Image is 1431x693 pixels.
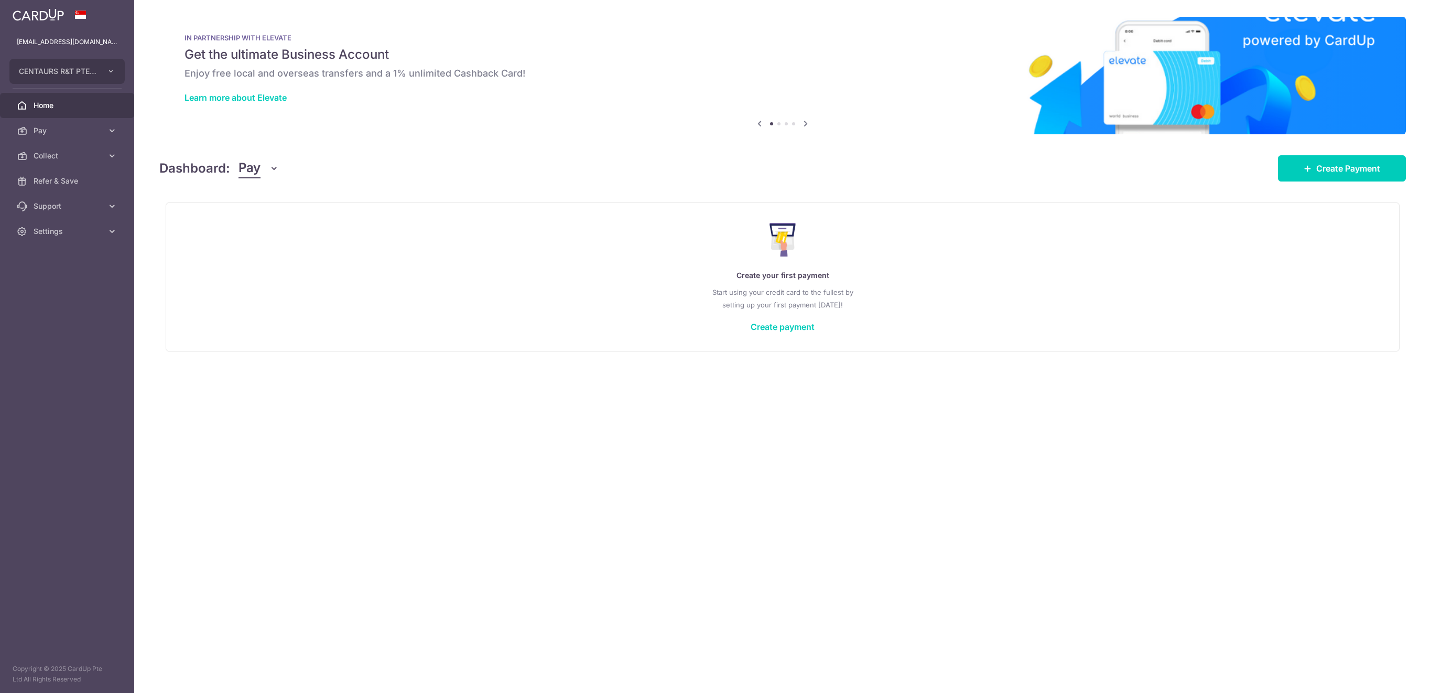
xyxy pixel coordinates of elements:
h5: Get the ultimate Business Account [185,46,1381,63]
span: Pay [238,158,261,178]
p: Create your first payment [187,269,1378,282]
h6: Enjoy free local and overseas transfers and a 1% unlimited Cashback Card! [185,67,1381,80]
span: Home [34,100,103,111]
a: Learn more about Elevate [185,92,287,103]
span: Support [34,201,103,211]
a: Create Payment [1278,155,1406,182]
a: Create payment [751,322,815,332]
button: CENTAURS R&T PTE. LTD. [9,59,125,84]
h4: Dashboard: [159,159,230,178]
button: Pay [238,158,279,178]
span: Refer & Save [34,176,103,186]
span: CENTAURS R&T PTE. LTD. [19,66,96,77]
span: Create Payment [1316,162,1380,175]
img: CardUp [13,8,64,21]
p: [EMAIL_ADDRESS][DOMAIN_NAME] [17,37,117,47]
img: Renovation banner [159,17,1406,134]
img: Make Payment [769,223,796,257]
span: Pay [34,125,103,136]
span: Collect [34,151,103,161]
p: IN PARTNERSHIP WITH ELEVATE [185,34,1381,42]
span: Settings [34,226,103,237]
p: Start using your credit card to the fullest by setting up your first payment [DATE]! [187,286,1378,311]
